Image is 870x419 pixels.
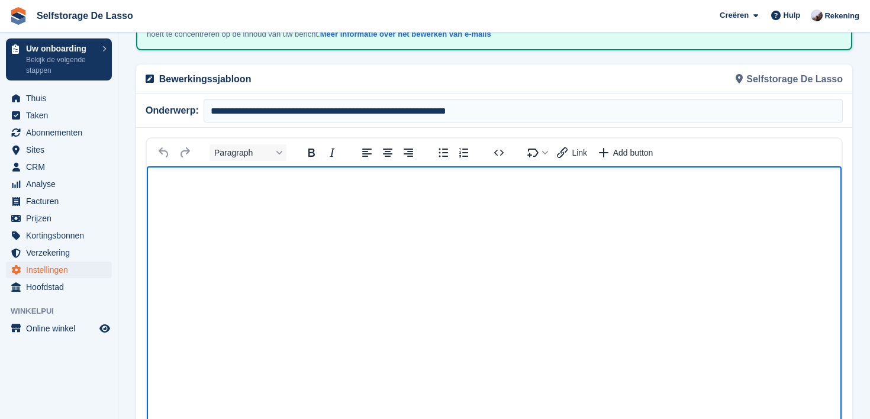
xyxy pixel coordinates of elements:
button: Align right [398,144,418,161]
a: menu [6,244,112,261]
span: Hulp [783,9,800,21]
span: Facturen [26,193,97,209]
span: Paragraph [214,148,272,157]
button: Bullet list [433,144,453,161]
button: Redo [175,144,195,161]
span: Verzekering [26,244,97,261]
button: Block Paragraph [210,144,286,161]
button: Align center [378,144,398,161]
span: Analyse [26,176,97,192]
img: Babs jansen [811,9,823,21]
button: Insert a call-to-action button [593,144,659,161]
a: menu [6,141,112,158]
span: Rekening [824,10,859,22]
span: Taken [26,107,97,124]
a: menu [6,210,112,227]
p: Bewerkingssjabloon [159,72,487,86]
p: Uw onboarding [26,44,96,53]
a: Selfstorage De Lasso [32,6,138,25]
a: menu [6,262,112,278]
span: Winkelpui [11,305,118,317]
span: Prijzen [26,210,97,227]
a: menu [6,279,112,295]
span: Onderwerp: [146,104,204,118]
a: Meer informatie over het bewerken van e-mails [320,30,491,38]
p: Bekijk de volgende stappen [26,54,96,76]
a: menu [6,90,112,107]
a: menu [6,124,112,141]
a: Previewwinkel [98,321,112,336]
span: CRM [26,159,97,175]
button: Numbered list [454,144,474,161]
span: Sites [26,141,97,158]
a: menu [6,320,112,337]
button: Bold [301,144,321,161]
a: Uw onboarding Bekijk de volgende stappen [6,38,112,80]
img: stora-icon-8386f47178a22dfd0bd8f6a31ec36ba5ce8667c1dd55bd0f319d3a0aa187defe.svg [9,7,27,25]
a: menu [6,193,112,209]
button: Insert link with variable [553,144,592,161]
span: Link [572,148,587,157]
span: Abonnementen [26,124,97,141]
button: Align left [357,144,377,161]
a: menu [6,107,112,124]
button: Undo [154,144,174,161]
span: Creëren [720,9,749,21]
button: Insert merge tag [524,144,552,161]
span: Hoofdstad [26,279,97,295]
span: Online winkel [26,320,97,337]
span: Thuis [26,90,97,107]
button: Italic [322,144,342,161]
span: Add button [613,148,653,157]
span: Instellingen [26,262,97,278]
a: menu [6,176,112,192]
a: menu [6,159,112,175]
div: Selfstorage De Lasso [494,65,850,94]
a: menu [6,227,112,244]
button: Source code [489,144,509,161]
span: Kortingsbonnen [26,227,97,244]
